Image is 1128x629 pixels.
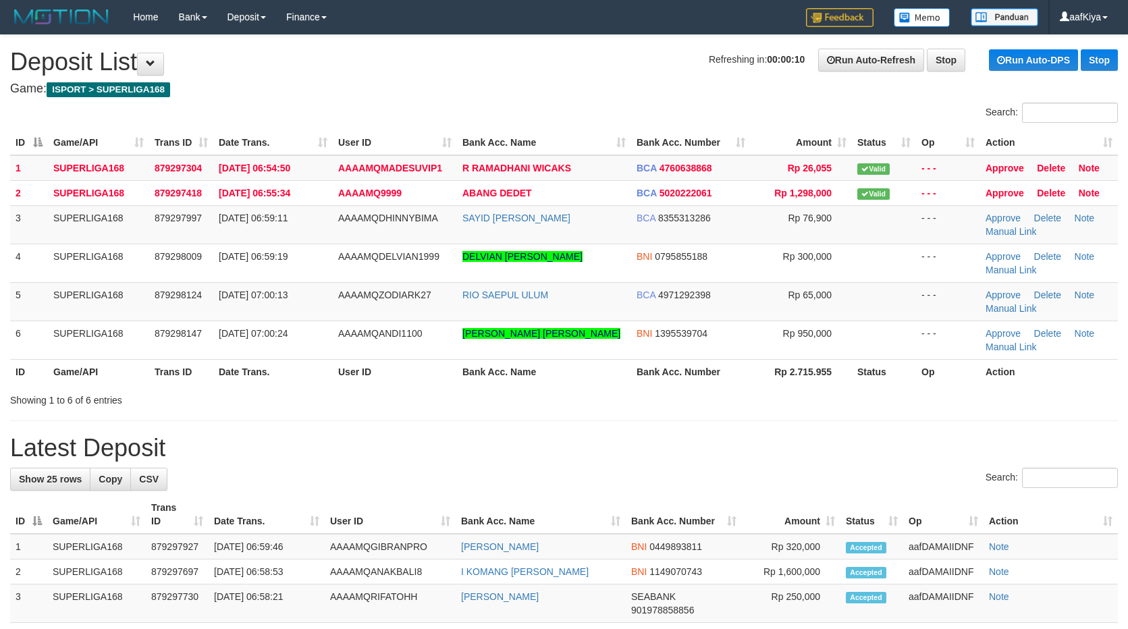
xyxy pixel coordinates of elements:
span: AAAAMQANDI1100 [338,328,423,339]
td: 879297697 [146,559,209,584]
span: [DATE] 06:55:34 [219,188,290,198]
a: R RAMADHANI WICAKS [462,163,571,173]
span: Copy 1149070743 to clipboard [649,566,702,577]
td: SUPERLIGA168 [47,584,146,623]
h1: Latest Deposit [10,435,1118,462]
a: Manual Link [986,303,1037,314]
span: 879297418 [155,188,202,198]
td: aafDAMAIIDNF [903,584,984,623]
a: Manual Link [986,341,1037,352]
span: [DATE] 06:54:50 [219,163,290,173]
span: Rp 65,000 [788,290,832,300]
img: panduan.png [971,8,1038,26]
th: ID: activate to sort column descending [10,130,48,155]
span: Copy 4760638868 to clipboard [660,163,712,173]
th: Trans ID [149,359,213,384]
span: 879297997 [155,213,202,223]
td: 4 [10,244,48,282]
span: [DATE] 06:59:11 [219,213,288,223]
td: - - - [916,321,980,359]
th: Amount: activate to sort column ascending [742,495,840,534]
a: Approve [986,251,1021,262]
span: CSV [139,474,159,485]
h1: Deposit List [10,49,1118,76]
th: Date Trans.: activate to sort column ascending [209,495,325,534]
a: Approve [986,213,1021,223]
span: Show 25 rows [19,474,82,485]
th: Bank Acc. Number [631,359,751,384]
a: CSV [130,468,167,491]
a: Note [989,541,1009,552]
label: Search: [986,468,1118,488]
span: AAAAMQDHINNYBIMA [338,213,438,223]
span: Rp 76,900 [788,213,832,223]
a: Manual Link [986,265,1037,275]
td: AAAAMQANAKBALI8 [325,559,456,584]
span: BNI [637,251,652,262]
span: Accepted [846,542,886,553]
th: Rp 2.715.955 [751,359,852,384]
a: Run Auto-DPS [989,49,1078,71]
span: Valid transaction [857,188,890,200]
a: Copy [90,468,131,491]
a: Approve [986,328,1021,339]
span: Rp 26,055 [788,163,832,173]
th: Game/API: activate to sort column ascending [47,495,146,534]
span: 879297304 [155,163,202,173]
span: [DATE] 07:00:24 [219,328,288,339]
span: Accepted [846,592,886,603]
div: Showing 1 to 6 of 6 entries [10,388,460,407]
a: Approve [986,290,1021,300]
a: ABANG DEDET [462,188,532,198]
a: Note [1079,163,1100,173]
td: 879297730 [146,584,209,623]
th: User ID: activate to sort column ascending [325,495,456,534]
a: Delete [1034,290,1061,300]
a: Note [1075,213,1095,223]
th: ID: activate to sort column descending [10,495,47,534]
h4: Game: [10,82,1118,96]
span: [DATE] 06:59:19 [219,251,288,262]
span: Copy 4971292398 to clipboard [658,290,711,300]
span: BNI [631,541,647,552]
span: Copy [99,474,122,485]
td: 1 [10,534,47,559]
span: Rp 300,000 [783,251,832,262]
a: Delete [1034,251,1061,262]
a: Manual Link [986,226,1037,237]
img: Button%20Memo.svg [894,8,950,27]
td: 2 [10,180,48,205]
th: User ID [333,359,457,384]
label: Search: [986,103,1118,123]
a: Note [989,591,1009,602]
a: [PERSON_NAME] [PERSON_NAME] [462,328,620,339]
span: [DATE] 07:00:13 [219,290,288,300]
a: Run Auto-Refresh [818,49,924,72]
a: Delete [1037,188,1065,198]
a: Note [989,566,1009,577]
td: aafDAMAIIDNF [903,559,984,584]
td: SUPERLIGA168 [47,534,146,559]
td: [DATE] 06:58:53 [209,559,325,584]
span: 879298009 [155,251,202,262]
a: Delete [1034,328,1061,339]
a: Delete [1037,163,1065,173]
span: Copy 5020222061 to clipboard [660,188,712,198]
td: 879297927 [146,534,209,559]
th: Trans ID: activate to sort column ascending [149,130,213,155]
td: 5 [10,282,48,321]
a: DELVIAN [PERSON_NAME] [462,251,583,262]
input: Search: [1022,103,1118,123]
span: Rp 1,298,000 [774,188,832,198]
td: 1 [10,155,48,181]
td: [DATE] 06:59:46 [209,534,325,559]
th: Status: activate to sort column ascending [840,495,903,534]
th: Bank Acc. Name: activate to sort column ascending [457,130,631,155]
td: 3 [10,205,48,244]
img: MOTION_logo.png [10,7,113,27]
th: Action: activate to sort column ascending [980,130,1118,155]
span: Refreshing in: [709,54,805,65]
td: aafDAMAIIDNF [903,534,984,559]
span: Accepted [846,567,886,578]
td: - - - [916,155,980,181]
